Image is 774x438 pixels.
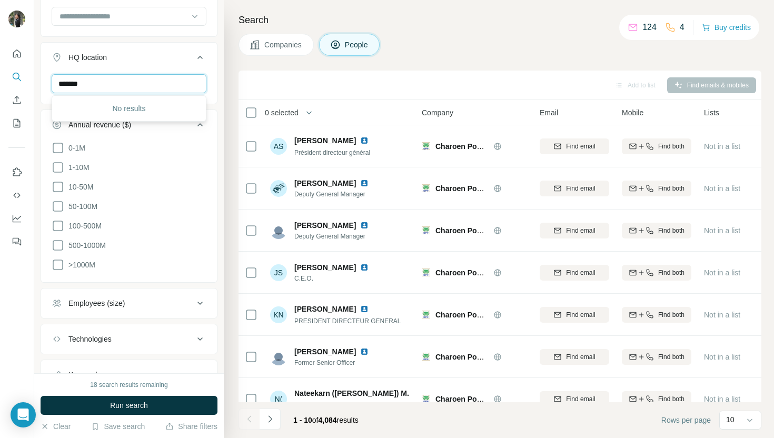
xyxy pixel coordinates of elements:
div: KN [270,306,287,323]
span: Run search [110,400,148,411]
img: LinkedIn logo [360,221,369,230]
span: Charoen Pokphand Foods Public Company Limited [435,311,615,319]
img: Avatar [270,222,287,239]
button: Find both [622,223,691,238]
span: 4,084 [319,416,337,424]
span: Find both [658,394,684,404]
img: LinkedIn logo [360,263,369,272]
button: Quick start [8,44,25,63]
img: LinkedIn logo [360,347,369,356]
button: Employees (size) [41,291,217,316]
span: Find email [566,394,595,404]
button: Find both [622,138,691,154]
button: Find both [622,181,691,196]
p: 4 [680,21,684,34]
span: [PERSON_NAME] [294,135,356,146]
button: Run search [41,396,217,415]
span: Not in a list [704,268,740,277]
span: Not in a list [704,395,740,403]
h4: Search [239,13,761,27]
div: Annual revenue ($) [68,120,131,130]
img: Logo of Charoen Pokphand Foods Public Company Limited [422,142,430,151]
span: [PERSON_NAME] [294,262,356,273]
img: Logo of Charoen Pokphand Foods Public Company Limited [422,268,430,277]
img: LinkedIn logo [360,305,369,313]
span: Find both [658,226,684,235]
button: Find email [540,349,609,365]
span: Charoen Pokphand Foods Public Company Limited [435,142,615,151]
span: 500-1000M [64,240,106,251]
span: Not in a list [704,226,740,235]
span: Lists [704,107,719,118]
span: Charoen Pokphand Foods Public Company Limited [435,395,615,403]
span: Find both [658,352,684,362]
button: HQ location [41,45,217,74]
button: Save search [91,421,145,432]
span: 1 - 10 [293,416,312,424]
button: Feedback [8,232,25,251]
button: Find email [540,223,609,238]
button: Keywords [41,362,217,387]
span: Deputy General Manager [294,232,381,241]
span: Rows per page [661,415,711,425]
div: 18 search results remaining [90,380,167,390]
div: No results [54,98,204,119]
span: Company [422,107,453,118]
div: JS [270,264,287,281]
span: Mobile [622,107,643,118]
button: Find email [540,265,609,281]
button: Find email [540,307,609,323]
span: Not in a list [704,184,740,193]
span: 50-100M [64,201,97,212]
span: Deputy General Manager [294,190,381,199]
button: Clear [41,421,71,432]
span: [PERSON_NAME] [294,178,356,188]
div: Employees (size) [68,298,125,308]
span: [PERSON_NAME] [294,220,356,231]
button: Find both [622,349,691,365]
img: Logo of Charoen Pokphand Foods Public Company Limited [422,395,430,403]
div: AS [270,138,287,155]
span: Find email [566,310,595,320]
span: [PERSON_NAME] [294,346,356,357]
button: Search [8,67,25,86]
button: Annual revenue ($) [41,112,217,142]
span: [PERSON_NAME] [294,304,356,314]
p: 10 [726,414,735,425]
span: Find email [566,184,595,193]
span: Companies [264,39,303,50]
button: Dashboard [8,209,25,228]
button: Buy credits [702,20,751,35]
span: Find both [658,310,684,320]
button: Find both [622,265,691,281]
button: Find email [540,138,609,154]
span: Former Senior Officer [294,358,381,367]
span: Find email [566,268,595,277]
p: 124 [642,21,657,34]
span: 0 selected [265,107,299,118]
span: Charoen Pokphand Foods Public Company Limited [435,226,615,235]
button: Use Surfe on LinkedIn [8,163,25,182]
button: My lists [8,114,25,133]
button: Technologies [41,326,217,352]
span: Find both [658,268,684,277]
span: results [293,416,359,424]
button: Share filters [165,421,217,432]
span: Nateekarn ([PERSON_NAME]) M. [294,388,409,399]
button: Enrich CSV [8,91,25,109]
img: Avatar [270,180,287,197]
span: Président directeur général [294,149,370,156]
img: LinkedIn logo [360,136,369,145]
div: Keywords [68,370,101,380]
img: Logo of Charoen Pokphand Foods Public Company Limited [422,353,430,361]
button: Navigate to next page [260,409,281,430]
span: >1000M [64,260,95,270]
span: of [312,416,319,424]
span: 1-10M [64,162,90,173]
button: Find both [622,391,691,407]
span: Find email [566,352,595,362]
span: Find email [566,142,595,151]
span: Not in a list [704,353,740,361]
div: Technologies [68,334,112,344]
span: C.E.O. [294,274,381,283]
